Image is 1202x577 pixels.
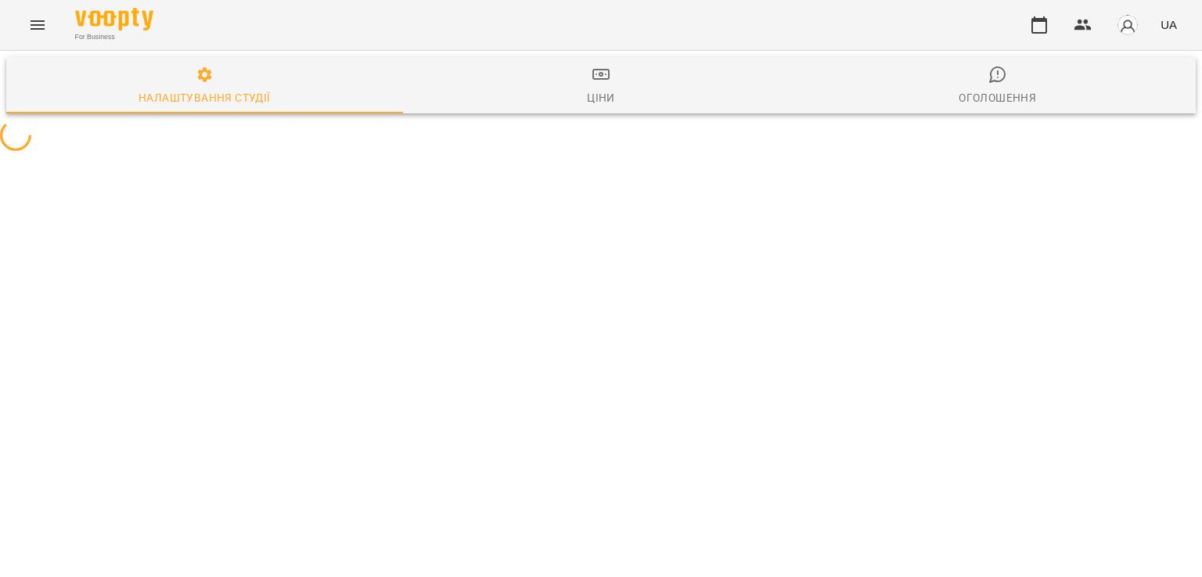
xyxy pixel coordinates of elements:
span: UA [1161,16,1177,33]
div: Налаштування студії [139,88,270,107]
button: Menu [19,6,56,44]
div: Ціни [587,88,615,107]
img: avatar_s.png [1117,14,1139,36]
button: UA [1154,10,1183,39]
div: Оголошення [959,88,1036,107]
span: For Business [75,32,153,42]
img: Voopty Logo [75,8,153,30]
